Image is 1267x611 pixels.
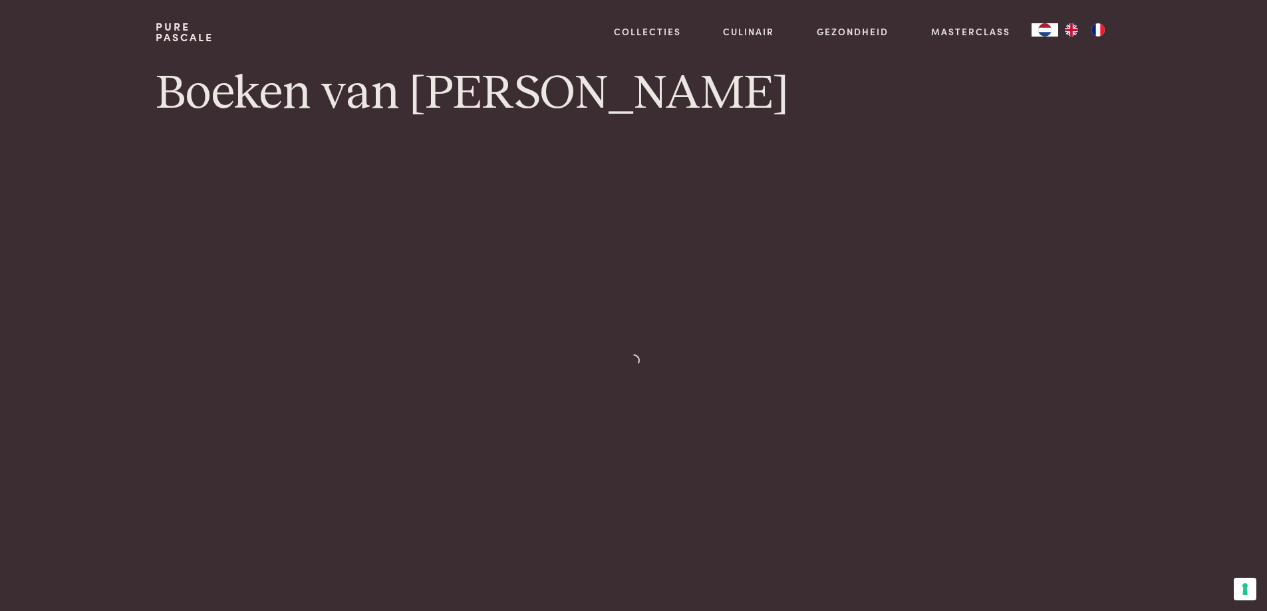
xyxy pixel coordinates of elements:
[614,25,681,39] a: Collecties
[156,21,213,43] a: PurePascale
[156,64,1111,124] h1: Boeken van [PERSON_NAME]
[1058,23,1111,37] ul: Language list
[817,25,889,39] a: Gezondheid
[723,25,774,39] a: Culinair
[1085,23,1111,37] a: FR
[931,25,1010,39] a: Masterclass
[1234,578,1256,600] button: Uw voorkeuren voor toestemming voor trackingtechnologieën
[1032,23,1111,37] aside: Language selected: Nederlands
[1058,23,1085,37] a: EN
[1032,23,1058,37] div: Language
[1032,23,1058,37] a: NL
